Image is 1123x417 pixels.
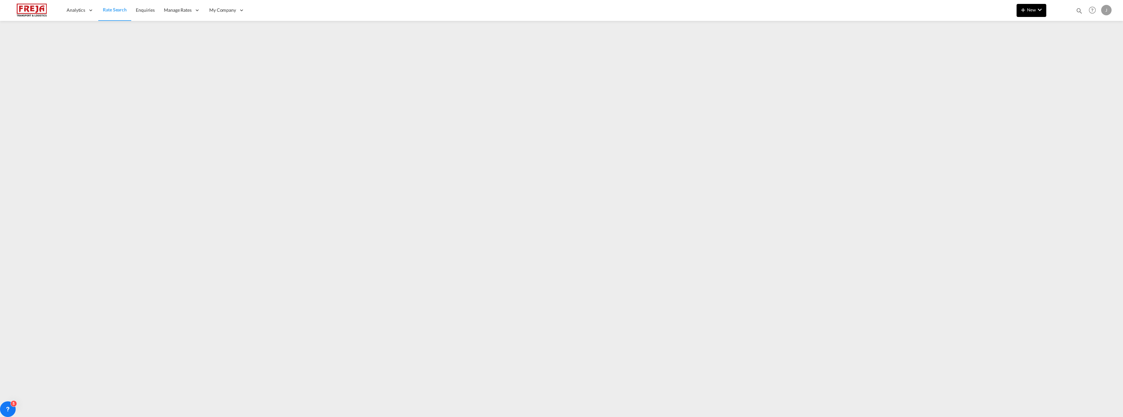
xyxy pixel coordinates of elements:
span: My Company [209,7,236,13]
span: Analytics [67,7,85,13]
span: Enquiries [136,7,155,13]
div: icon-magnify [1076,7,1083,17]
md-icon: icon-chevron-down [1036,6,1044,14]
div: Help [1087,5,1101,16]
md-icon: icon-magnify [1076,7,1083,14]
span: Rate Search [103,7,127,12]
img: 586607c025bf11f083711d99603023e7.png [10,3,54,18]
iframe: Chat [5,383,28,407]
md-icon: icon-plus 400-fg [1019,6,1027,14]
div: J [1101,5,1112,15]
button: icon-plus 400-fgNewicon-chevron-down [1017,4,1046,17]
span: New [1019,7,1044,12]
span: Manage Rates [164,7,192,13]
span: Help [1087,5,1098,16]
